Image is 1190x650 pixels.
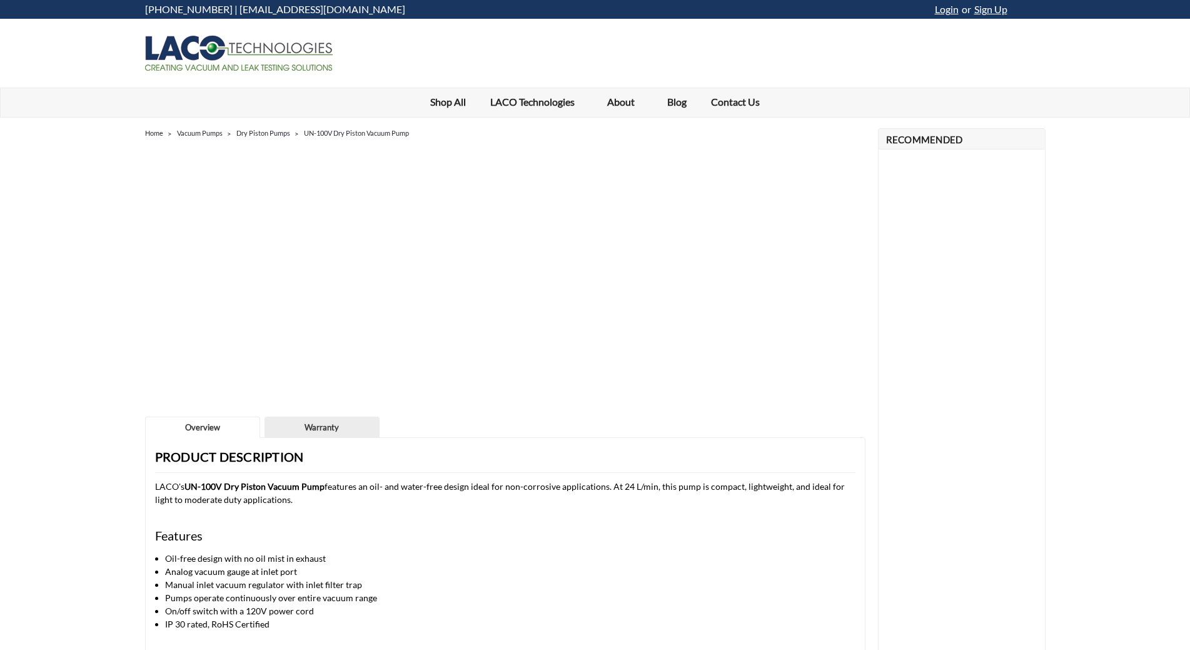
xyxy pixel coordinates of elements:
a: Shop All [418,88,478,116]
li: Oil-free design with no oil mist in exhaust [165,552,855,565]
a: Warranty [265,417,379,439]
h2: Recommended [878,128,1046,150]
a: Dry Piston Pumps [236,129,290,137]
p: LACO's features an oil- and water-free design ideal for non-corrosive applications. At 24 L/min, ... [155,480,855,506]
a: UN-100V Dry Piston Vacuum Pump [304,129,409,137]
span: or [959,3,971,15]
li: Pumps operate continuously over entire vacuum range [165,591,855,604]
li: On/off switch with a 120V power cord [165,604,855,617]
a: cart-preview-dropdown [1014,1,1046,19]
a: Contact Us [699,88,772,116]
h3: Product Description [155,447,855,473]
img: LACO Technologies [145,36,333,71]
strong: UN-100V Dry Piston Vacuum Pump [184,481,325,492]
a: Overview [145,417,260,439]
a: Home [145,129,163,137]
a: Vacuum Pumps [177,129,223,137]
li: IP 30 rated, RoHS Certified [165,617,855,631]
a: About [595,88,655,117]
li: Manual inlet vacuum regulator with inlet filter trap [165,578,855,591]
h4: Features [155,526,855,545]
a: LACO Technologies [478,88,595,117]
li: Analog vacuum gauge at inlet port [165,565,855,578]
a: Blog [655,88,699,116]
